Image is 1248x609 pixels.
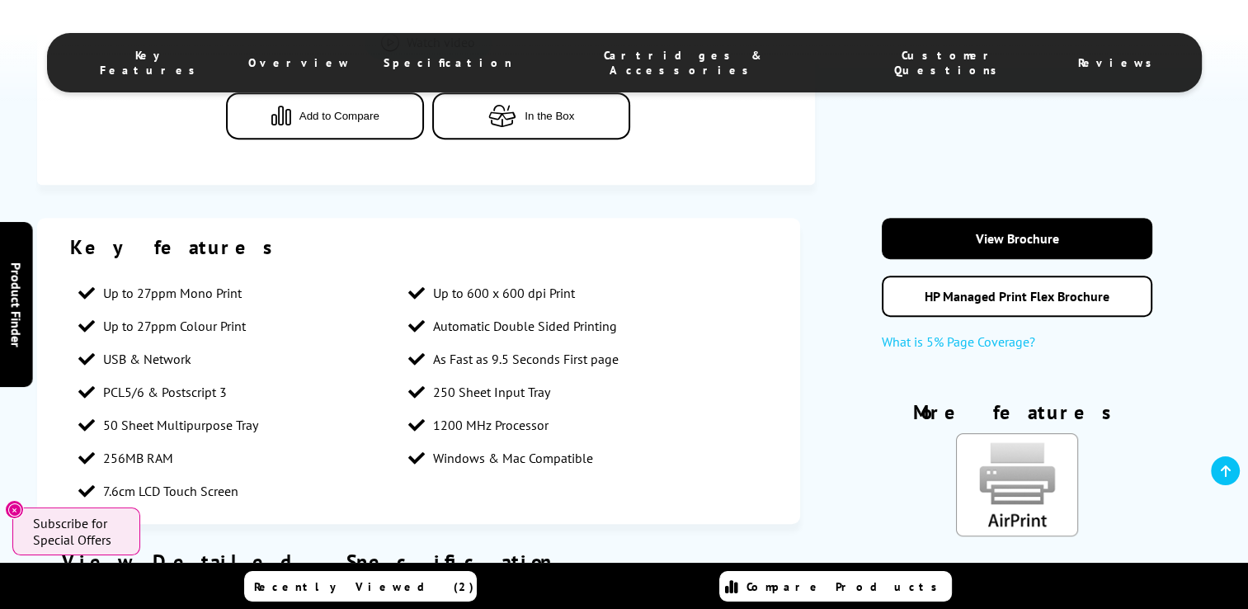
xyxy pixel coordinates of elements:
span: Up to 27ppm Mono Print [103,285,242,301]
a: Compare Products [719,571,952,602]
span: Product Finder [8,262,25,347]
span: Reviews [1078,55,1161,70]
span: Customer Questions [854,48,1044,78]
div: More features [882,399,1153,433]
span: Specification [384,55,512,70]
span: Windows & Mac Compatible [433,450,593,466]
a: Recently Viewed (2) [244,571,477,602]
span: 1200 MHz Processor [433,417,549,433]
span: As Fast as 9.5 Seconds First page [433,351,619,367]
span: 50 Sheet Multipurpose Tray [103,417,258,433]
img: AirPrint [956,433,1078,536]
span: 7.6cm LCD Touch Screen [103,483,238,499]
a: View Brochure [882,218,1153,259]
span: Compare Products [746,579,946,594]
span: Recently Viewed (2) [254,579,474,594]
div: Key features [70,234,766,260]
span: Overview [248,55,351,70]
span: Add to Compare [299,110,379,122]
a: HP Managed Print Flex Brochure [882,276,1153,317]
span: Subscribe for Special Offers [33,515,124,548]
span: Up to 27ppm Colour Print [103,318,246,334]
a: What is 5% Page Coverage? [882,333,1153,358]
span: 250 Sheet Input Tray [433,384,550,400]
button: Close [5,500,24,519]
span: Up to 600 x 600 dpi Print [433,285,575,301]
button: In the Box [432,92,630,139]
span: Cartridges & Accessories [545,48,821,78]
button: Add to Compare [226,92,424,139]
span: In the Box [525,110,574,122]
a: KeyFeatureModal85 [956,523,1078,540]
span: Automatic Double Sided Printing [433,318,617,334]
div: View Detailed Specification [54,549,783,574]
span: 256MB RAM [103,450,173,466]
span: USB & Network [103,351,191,367]
span: PCL5/6 & Postscript 3 [103,384,227,400]
span: Key Features [88,48,216,78]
